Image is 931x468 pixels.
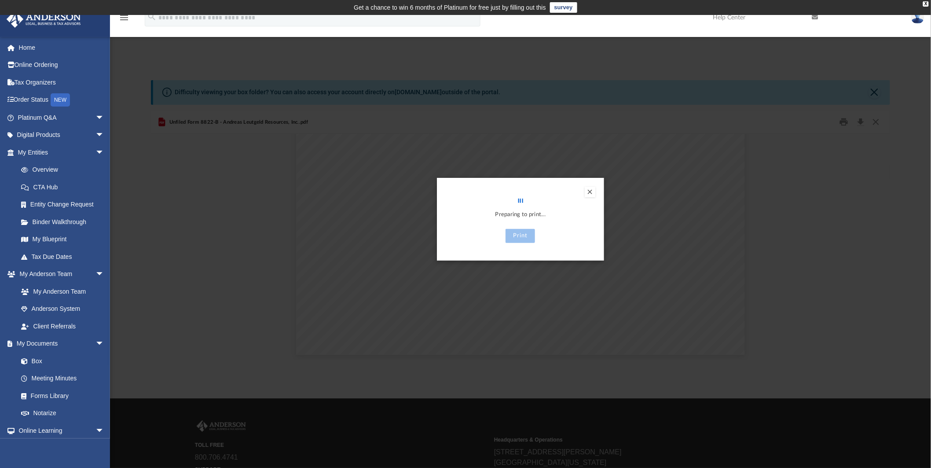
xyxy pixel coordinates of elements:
a: Tax Due Dates [12,248,117,265]
a: CTA Hub [12,178,117,196]
a: menu [119,17,129,23]
a: Binder Walkthrough [12,213,117,231]
a: My Anderson Team [12,283,109,300]
div: NEW [51,93,70,107]
a: survey [550,2,577,13]
a: Tax Organizers [6,74,117,91]
div: Get a chance to win 6 months of Platinum for free just by filling out this [354,2,546,13]
a: My Entitiesarrow_drop_down [6,144,117,161]
a: My Documentsarrow_drop_down [6,335,113,353]
a: Client Referrals [12,317,113,335]
p: Preparing to print... [446,210,595,220]
i: search [147,12,157,22]
span: arrow_drop_down [95,109,113,127]
a: Home [6,39,117,56]
img: User Pic [911,11,924,24]
a: Online Ordering [6,56,117,74]
span: arrow_drop_down [95,265,113,284]
span: arrow_drop_down [95,422,113,440]
a: Online Learningarrow_drop_down [6,422,113,439]
a: Box [12,352,109,370]
span: arrow_drop_down [95,144,113,162]
a: Anderson System [12,300,113,318]
a: Meeting Minutes [12,370,113,387]
a: Overview [12,161,117,179]
a: Platinum Q&Aarrow_drop_down [6,109,117,126]
div: close [923,1,929,7]
div: Preview [151,111,890,361]
a: Order StatusNEW [6,91,117,109]
a: My Blueprint [12,231,113,248]
button: Print [506,229,535,243]
a: Notarize [12,405,113,422]
a: Entity Change Request [12,196,117,214]
a: My Anderson Teamarrow_drop_down [6,265,113,283]
a: Digital Productsarrow_drop_down [6,126,117,144]
a: Forms Library [12,387,109,405]
span: arrow_drop_down [95,335,113,353]
img: Anderson Advisors Platinum Portal [4,11,84,28]
i: menu [119,12,129,23]
span: arrow_drop_down [95,126,113,144]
